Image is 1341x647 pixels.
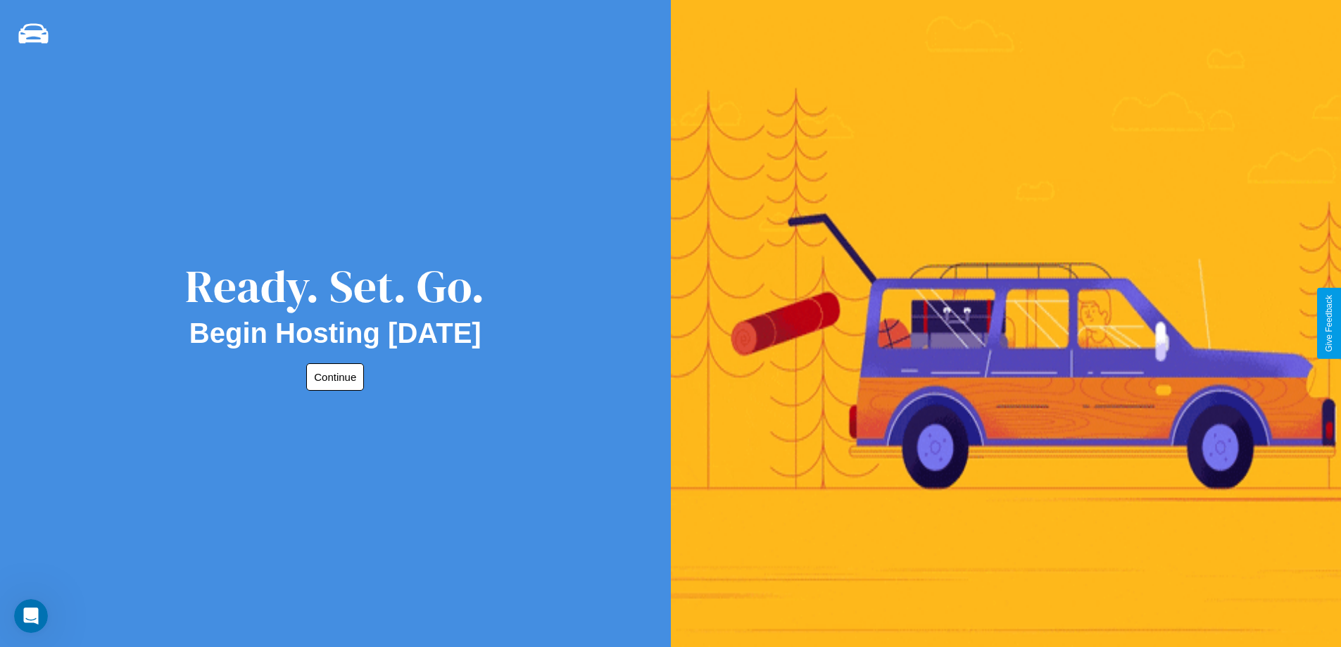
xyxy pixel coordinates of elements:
h2: Begin Hosting [DATE] [189,318,481,349]
div: Give Feedback [1324,295,1334,352]
div: Ready. Set. Go. [185,255,485,318]
iframe: Intercom live chat [14,599,48,633]
button: Continue [306,363,364,391]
